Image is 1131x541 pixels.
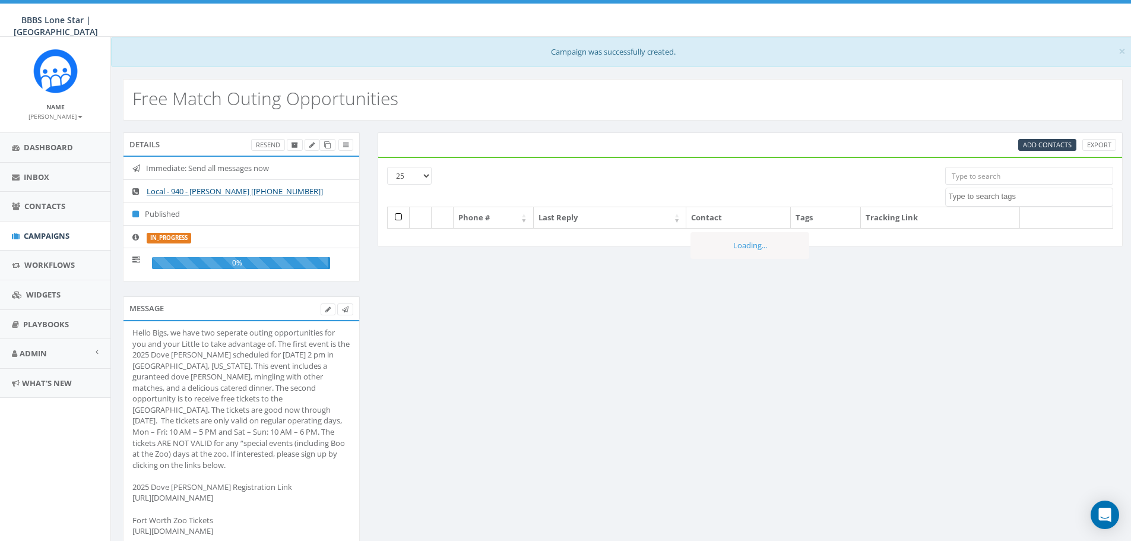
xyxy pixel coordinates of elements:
[1119,45,1126,58] button: Close
[861,207,1020,228] th: Tracking Link
[152,257,330,269] div: 0%
[949,191,1113,202] textarea: Search
[24,230,69,241] span: Campaigns
[24,201,65,211] span: Contacts
[324,140,331,149] span: Clone Campaign
[22,378,72,388] span: What's New
[123,132,360,156] div: Details
[342,305,349,314] span: Send Test Message
[24,142,73,153] span: Dashboard
[132,210,145,218] i: Published
[1119,43,1126,59] span: ×
[454,207,534,228] th: Phone #
[534,207,687,228] th: Last Reply
[33,49,78,93] img: Rally_Corp_Icon_1.png
[292,140,298,149] span: Archive Campaign
[945,167,1113,185] input: Type to search
[1091,501,1119,529] div: Open Intercom Messenger
[26,289,61,300] span: Widgets
[309,140,315,149] span: Edit Campaign Title
[1018,139,1076,151] a: Add Contacts
[46,103,65,111] small: Name
[123,296,360,320] div: Message
[14,14,98,37] span: BBBS Lone Star | [GEOGRAPHIC_DATA]
[325,305,331,314] span: Edit Campaign Body
[251,139,285,151] a: Resend
[24,260,75,270] span: Workflows
[686,207,791,228] th: Contact
[690,232,809,259] div: Loading...
[123,157,359,180] li: Immediate: Send all messages now
[132,164,146,172] i: Immediate: Send all messages now
[343,140,349,149] span: View Campaign Delivery Statistics
[132,88,398,108] h2: Free Match Outing Opportunities
[123,202,359,226] li: Published
[24,172,49,182] span: Inbox
[1023,140,1072,149] span: CSV files only
[147,186,323,197] a: Local - 940 - [PERSON_NAME] [[PHONE_NUMBER]]
[1082,139,1116,151] a: Export
[23,319,69,330] span: Playbooks
[147,233,191,243] label: in_progress
[20,348,47,359] span: Admin
[1023,140,1072,149] span: Add Contacts
[28,110,83,121] a: [PERSON_NAME]
[791,207,860,228] th: Tags
[28,112,83,121] small: [PERSON_NAME]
